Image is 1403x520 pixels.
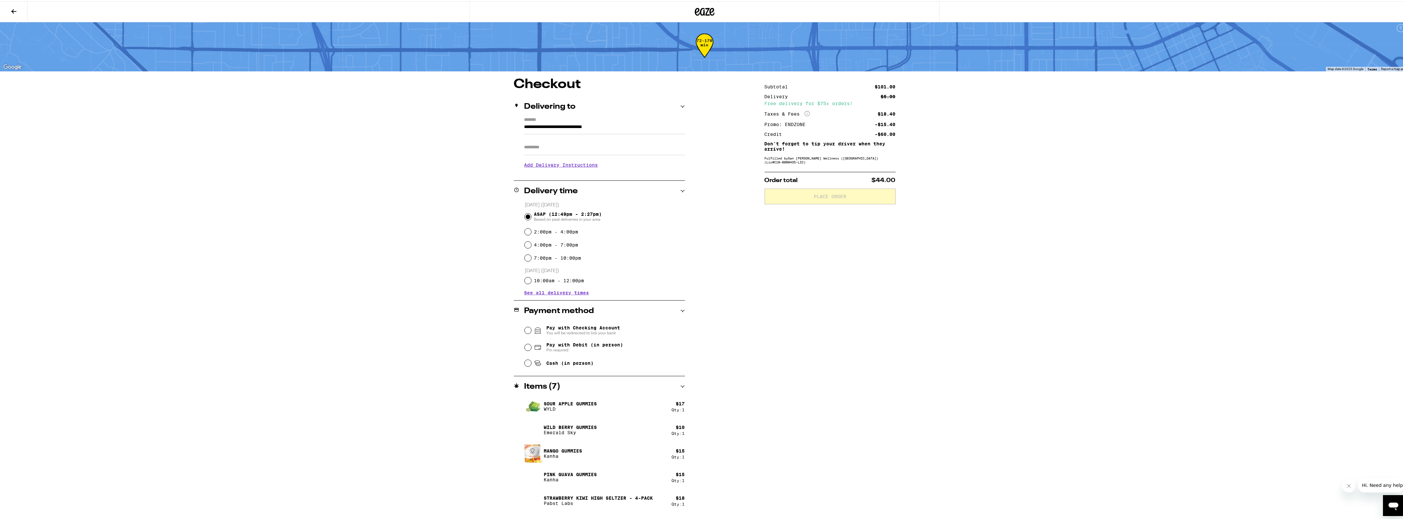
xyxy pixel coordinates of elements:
span: Place Order [814,193,846,197]
p: Kanha [544,452,582,457]
div: Taxes & Fees [765,110,810,116]
p: Sour Apple Gummies [544,400,597,405]
h2: Items ( 7 ) [524,381,561,389]
span: You will be redirected to link your bank [546,329,620,334]
label: 7:00pm - 10:00pm [534,254,581,259]
div: $ 15 [676,471,685,476]
span: ASAP (12:49pm - 2:27pm) [534,210,602,221]
div: 72-170 min [696,37,713,62]
p: Pink Guava Gummies [544,471,597,476]
div: Promo: ENDZONE [765,121,810,125]
div: Free delivery for $75+ orders! [765,100,896,104]
p: Pabst Labs [544,499,653,505]
span: Hi. Need any help? [4,5,47,10]
p: Mango Gummies [544,447,582,452]
span: Pay with Checking Account [546,324,620,334]
h2: Delivering to [524,102,576,109]
div: Qty: 1 [672,454,685,458]
span: $44.00 [872,176,896,182]
p: Strawberry Kiwi High Seltzer - 4-Pack [544,494,653,499]
div: Qty: 1 [672,501,685,505]
div: -$60.00 [875,131,896,135]
p: Emerald Sky [544,429,597,434]
p: We'll contact you at [PHONE_NUMBER] when we arrive [524,171,685,176]
div: $ 15 [676,447,685,452]
div: $ 10 [676,423,685,429]
div: $ 18 [676,494,685,499]
div: Qty: 1 [672,406,685,411]
div: Delivery [765,93,793,98]
button: Place Order [765,187,896,203]
span: Pay with Debit (in person) [546,341,623,346]
div: Credit [765,131,787,135]
div: $5.00 [881,93,896,98]
div: Subtotal [765,83,793,88]
label: 4:00pm - 7:00pm [534,241,578,246]
p: [DATE] ([DATE]) [525,201,685,207]
label: 10:00am - 12:00pm [534,277,584,282]
span: Based on past deliveries in your area [534,215,602,221]
span: Map data ©2025 Google [1328,66,1363,69]
div: $18.40 [878,110,896,115]
div: Qty: 1 [672,430,685,434]
h2: Payment method [524,306,594,314]
p: Kanha [544,476,597,481]
span: Pin required [546,346,623,351]
img: Pink Guava Gummies [524,467,543,485]
p: Don't forget to tip your driver when they arrive! [765,140,896,150]
img: Strawberry Kiwi High Seltzer - 4-Pack [524,490,543,509]
div: Qty: 1 [672,477,685,481]
a: Terms [1367,66,1377,70]
h2: Delivery time [524,186,578,194]
div: -$15.40 [875,121,896,125]
a: Open this area in Google Maps (opens a new window) [2,62,23,70]
span: Cash (in person) [546,359,594,364]
p: WYLD [544,405,597,410]
img: Wild Berry Gummies [524,419,543,438]
h1: Checkout [514,77,685,90]
p: [DATE] ([DATE]) [525,267,685,273]
div: $101.00 [875,83,896,88]
div: Fulfilled by San [PERSON_NAME] Wellness ([GEOGRAPHIC_DATA]) (Lic# C10-0000435-LIC ) [765,155,896,163]
h3: Add Delivery Instructions [524,156,685,171]
span: Order total [765,176,798,182]
button: See all delivery times [524,289,589,294]
p: Wild Berry Gummies [544,423,597,429]
iframe: Close message [1342,478,1355,491]
label: 2:00pm - 4:00pm [534,228,578,233]
img: Mango Gummies [524,442,543,462]
div: $ 17 [676,400,685,405]
img: Google [2,62,23,70]
img: Sour Apple Gummies [524,396,543,414]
